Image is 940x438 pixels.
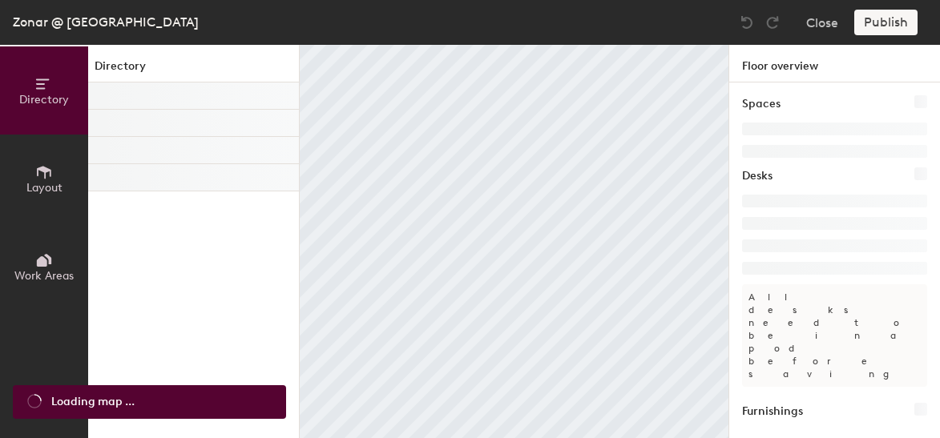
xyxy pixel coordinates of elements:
[13,12,199,32] div: Zonar @ [GEOGRAPHIC_DATA]
[19,93,69,106] span: Directory
[742,403,803,420] h1: Furnishings
[729,45,940,82] h1: Floor overview
[806,10,838,35] button: Close
[742,284,927,387] p: All desks need to be in a pod before saving
[742,167,773,185] h1: Desks
[88,58,299,82] h1: Directory
[739,14,755,30] img: Undo
[300,45,728,438] canvas: Map
[742,95,781,113] h1: Spaces
[14,269,74,283] span: Work Areas
[26,181,63,195] span: Layout
[51,393,135,411] span: Loading map ...
[765,14,781,30] img: Redo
